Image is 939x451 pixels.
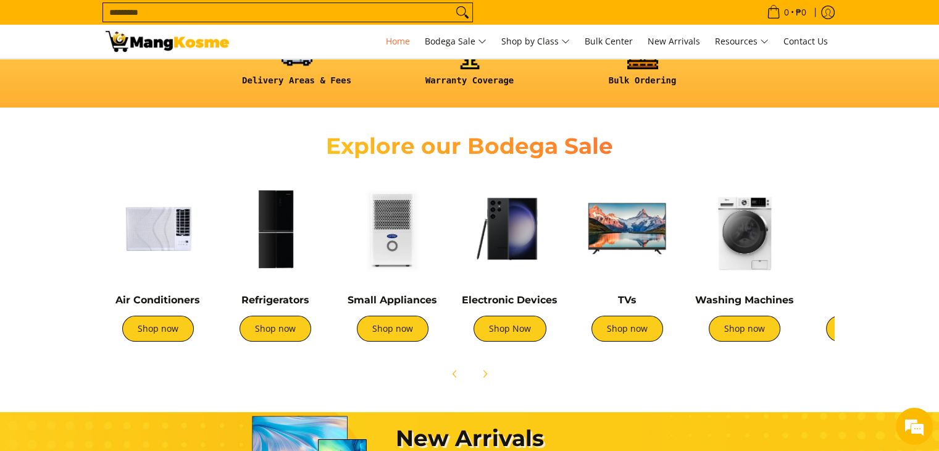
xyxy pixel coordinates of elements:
a: Refrigerators [241,294,309,306]
a: Shop now [709,316,780,342]
a: Shop now [122,316,194,342]
a: Shop now [591,316,663,342]
a: Resources [709,25,775,58]
a: <h6><strong>Warranty Coverage</strong></h6> [390,38,550,96]
button: Next [471,360,498,387]
img: Mang Kosme: Your Home Appliances Warehouse Sale Partner! [106,31,229,52]
span: 0 [782,8,791,17]
img: Washing Machines [692,176,797,281]
a: Bulk Center [578,25,639,58]
a: Contact Us [777,25,834,58]
span: Bodega Sale [425,34,486,49]
a: New Arrivals [641,25,706,58]
img: Refrigerators [223,176,328,281]
span: Resources [715,34,769,49]
nav: Main Menu [241,25,834,58]
a: TVs [618,294,636,306]
a: Home [380,25,416,58]
span: Home [386,35,410,47]
a: Washing Machines [695,294,794,306]
a: Shop now [357,316,428,342]
img: Air Conditioners [106,176,211,281]
a: <h6><strong>Delivery Areas & Fees</strong></h6> [217,38,377,96]
span: Contact Us [783,35,828,47]
img: Small Appliances [340,176,445,281]
a: Bodega Sale [419,25,493,58]
h2: Explore our Bodega Sale [291,132,649,160]
a: Shop now [240,316,311,342]
span: Shop by Class [501,34,570,49]
img: Electronic Devices [457,176,562,281]
button: Previous [441,360,469,387]
span: ₱0 [794,8,808,17]
a: <h6><strong>Bulk Ordering</strong></h6> [562,38,723,96]
span: Bulk Center [585,35,633,47]
img: Cookers [809,176,914,281]
img: TVs [575,176,680,281]
button: Search [453,3,472,22]
span: New Arrivals [648,35,700,47]
a: Shop by Class [495,25,576,58]
a: Electronic Devices [462,294,557,306]
a: Small Appliances [348,294,437,306]
a: Shop Now [474,316,546,342]
a: Air Conditioners [115,294,200,306]
a: Shop now [826,316,898,342]
span: • [763,6,810,19]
